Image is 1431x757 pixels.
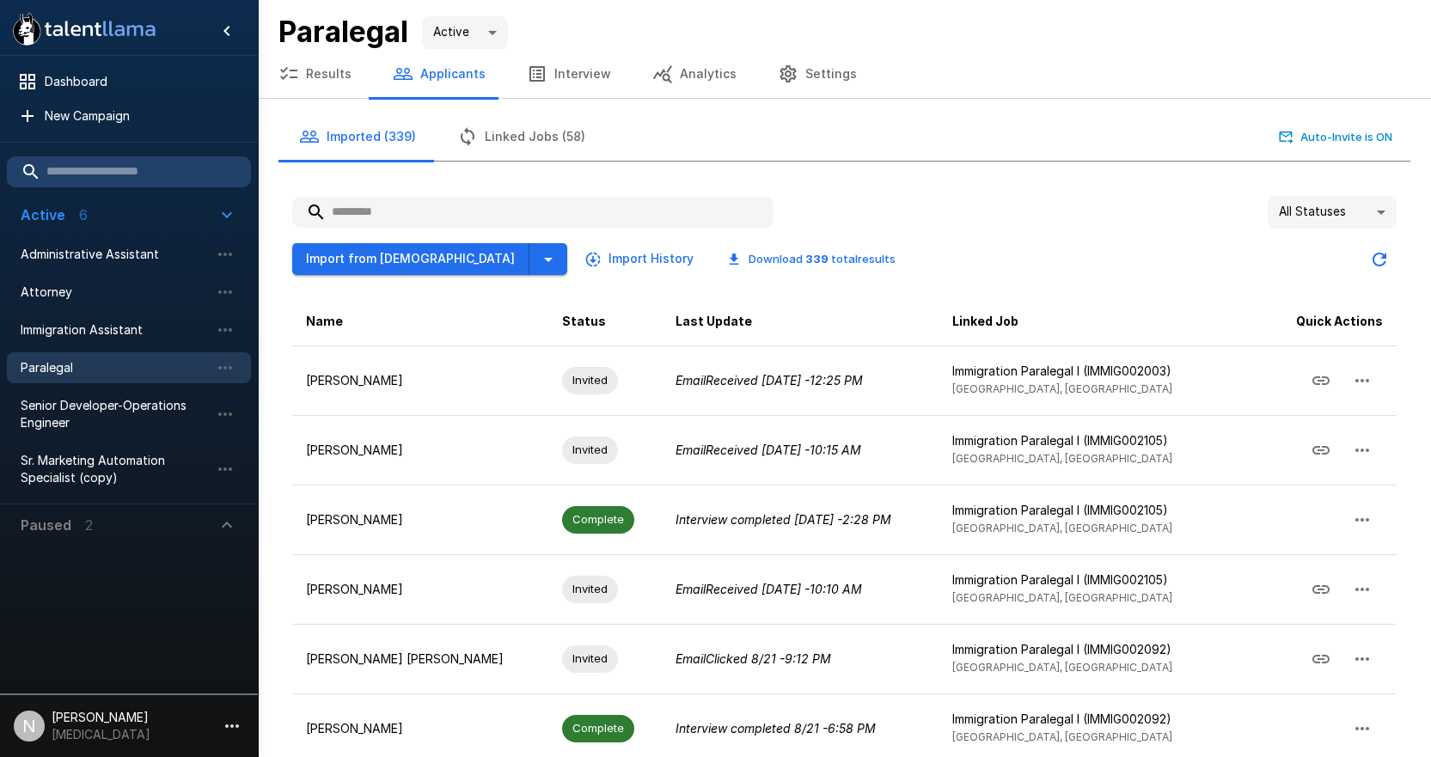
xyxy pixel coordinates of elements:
[757,50,878,98] button: Settings
[292,297,548,346] th: Name
[676,512,891,527] i: Interview completed [DATE] - 2:28 PM
[278,113,437,161] button: Imported (339)
[372,50,506,98] button: Applicants
[952,452,1172,465] span: [GEOGRAPHIC_DATA], [GEOGRAPHIC_DATA]
[952,432,1252,449] p: Immigration Paralegal I (IMMIG002105)
[714,246,909,272] button: Download 339 totalresults
[952,711,1252,728] p: Immigration Paralegal I (IMMIG002092)
[676,373,863,388] i: Email Received [DATE] - 12:25 PM
[562,442,618,458] span: Invited
[258,50,372,98] button: Results
[952,502,1252,519] p: Immigration Paralegal I (IMMIG002105)
[952,591,1172,604] span: [GEOGRAPHIC_DATA], [GEOGRAPHIC_DATA]
[437,113,606,161] button: Linked Jobs (58)
[278,14,408,49] b: Paralegal
[562,511,634,528] span: Complete
[952,363,1252,380] p: Immigration Paralegal I (IMMIG002003)
[952,571,1252,589] p: Immigration Paralegal I (IMMIG002105)
[422,16,508,49] div: Active
[1300,650,1342,664] span: Copy Interview Link
[1300,580,1342,595] span: Copy Interview Link
[939,297,1266,346] th: Linked Job
[952,382,1172,395] span: [GEOGRAPHIC_DATA], [GEOGRAPHIC_DATA]
[548,297,662,346] th: Status
[306,720,535,737] p: [PERSON_NAME]
[1300,441,1342,455] span: Copy Interview Link
[562,720,634,736] span: Complete
[306,511,535,528] p: [PERSON_NAME]
[306,650,535,668] p: [PERSON_NAME] [PERSON_NAME]
[581,243,700,275] button: Import History
[952,522,1172,534] span: [GEOGRAPHIC_DATA], [GEOGRAPHIC_DATA]
[1300,371,1342,386] span: Copy Interview Link
[632,50,757,98] button: Analytics
[1275,124,1397,150] button: Auto-Invite is ON
[676,651,831,666] i: Email Clicked 8/21 - 9:12 PM
[506,50,632,98] button: Interview
[676,582,862,596] i: Email Received [DATE] - 10:10 AM
[952,661,1172,674] span: [GEOGRAPHIC_DATA], [GEOGRAPHIC_DATA]
[805,252,829,266] b: 339
[306,442,535,459] p: [PERSON_NAME]
[562,650,618,667] span: Invited
[676,443,861,457] i: Email Received [DATE] - 10:15 AM
[292,243,529,275] button: Import from [DEMOGRAPHIC_DATA]
[676,721,876,736] i: Interview completed 8/21 - 6:58 PM
[562,372,618,388] span: Invited
[1362,242,1397,277] button: Updated Today - 2:30 PM
[952,730,1172,743] span: [GEOGRAPHIC_DATA], [GEOGRAPHIC_DATA]
[952,641,1252,658] p: Immigration Paralegal I (IMMIG002092)
[1267,297,1397,346] th: Quick Actions
[662,297,939,346] th: Last Update
[1268,196,1397,229] div: All Statuses
[562,581,618,597] span: Invited
[306,581,535,598] p: [PERSON_NAME]
[306,372,535,389] p: [PERSON_NAME]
